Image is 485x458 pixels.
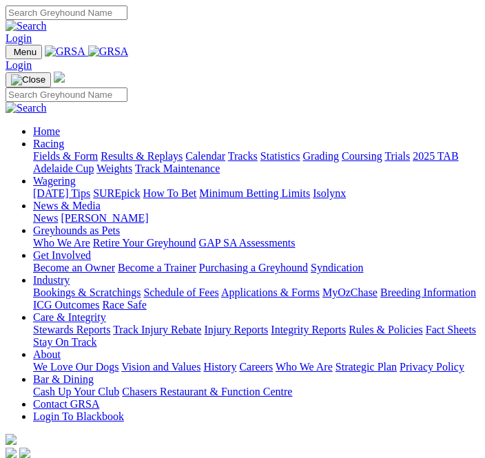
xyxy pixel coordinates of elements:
a: Cash Up Your Club [33,386,119,397]
a: Race Safe [102,299,146,311]
a: Who We Are [276,361,333,373]
div: About [33,361,479,373]
a: Fact Sheets [426,324,476,335]
a: Login To Blackbook [33,410,124,422]
input: Search [6,6,127,20]
div: Racing [33,150,479,175]
div: Bar & Dining [33,386,479,398]
a: Vision and Values [121,361,200,373]
img: logo-grsa-white.png [54,72,65,83]
div: Care & Integrity [33,324,479,348]
a: Login [6,59,32,71]
a: Grading [303,150,339,162]
button: Toggle navigation [6,72,51,87]
a: Home [33,125,60,137]
a: Privacy Policy [400,361,464,373]
span: Menu [14,47,37,57]
a: Retire Your Greyhound [93,237,196,249]
a: Care & Integrity [33,311,106,323]
a: GAP SA Assessments [199,237,296,249]
a: Get Involved [33,249,91,261]
a: Breeding Information [380,287,476,298]
div: Get Involved [33,262,479,274]
a: MyOzChase [322,287,378,298]
input: Search [6,87,127,102]
img: GRSA [88,45,129,58]
a: Purchasing a Greyhound [199,262,308,273]
a: Login [6,32,32,44]
div: News & Media [33,212,479,225]
a: Chasers Restaurant & Function Centre [122,386,292,397]
img: Search [6,102,47,114]
a: Applications & Forms [221,287,320,298]
a: Minimum Betting Limits [199,187,310,199]
img: Close [11,74,45,85]
a: Bookings & Scratchings [33,287,141,298]
a: Bar & Dining [33,373,94,385]
a: Injury Reports [204,324,268,335]
a: Fields & Form [33,150,98,162]
a: Stay On Track [33,336,96,348]
a: Become an Owner [33,262,115,273]
div: Industry [33,287,479,311]
img: Search [6,20,47,32]
a: Rules & Policies [349,324,423,335]
a: Syndication [311,262,363,273]
div: Greyhounds as Pets [33,237,479,249]
a: Careers [239,361,273,373]
a: Schedule of Fees [143,287,218,298]
button: Toggle navigation [6,45,42,59]
a: Track Injury Rebate [113,324,201,335]
img: logo-grsa-white.png [6,434,17,445]
a: Tracks [228,150,258,162]
a: Stewards Reports [33,324,110,335]
a: Statistics [260,150,300,162]
a: Racing [33,138,64,149]
a: SUREpick [93,187,140,199]
a: News & Media [33,200,101,211]
a: Isolynx [313,187,346,199]
a: Greyhounds as Pets [33,225,120,236]
a: Become a Trainer [118,262,196,273]
a: How To Bet [143,187,197,199]
a: About [33,348,61,360]
a: Who We Are [33,237,90,249]
a: Weights [96,163,132,174]
a: Strategic Plan [336,361,397,373]
a: History [203,361,236,373]
a: Coursing [342,150,382,162]
a: Wagering [33,175,76,187]
a: Contact GRSA [33,398,99,410]
img: GRSA [45,45,85,58]
a: Calendar [185,150,225,162]
a: Results & Replays [101,150,183,162]
a: Track Maintenance [135,163,220,174]
a: [PERSON_NAME] [61,212,148,224]
a: [DATE] Tips [33,187,90,199]
a: Trials [384,150,410,162]
a: We Love Our Dogs [33,361,118,373]
a: Integrity Reports [271,324,346,335]
a: 2025 TAB Adelaide Cup [33,150,459,174]
a: Industry [33,274,70,286]
a: ICG Outcomes [33,299,99,311]
a: News [33,212,58,224]
div: Wagering [33,187,479,200]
